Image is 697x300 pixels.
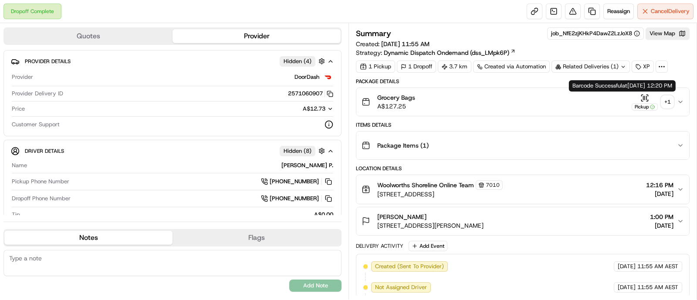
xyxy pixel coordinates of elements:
span: [DATE] 11:55 AM [381,40,430,48]
span: A$12.73 [303,105,325,112]
span: Provider Details [25,58,71,65]
span: Name [12,162,27,169]
span: Driver Details [25,148,64,155]
button: Flags [173,231,341,245]
span: A$127.25 [377,102,415,111]
span: Woolworths Shoreline Online Team [377,181,474,189]
span: Not Assigned Driver [375,283,427,291]
button: Quotes [4,29,173,43]
span: Pickup Phone Number [12,178,69,185]
span: [PHONE_NUMBER] [270,178,319,185]
span: Price [12,105,25,113]
span: [DATE] [650,221,673,230]
button: Package Items (1) [356,131,689,159]
div: Items Details [356,121,690,128]
button: CancelDelivery [637,3,694,19]
div: 1 Dropoff [397,61,436,73]
button: Add Event [409,241,447,251]
span: Provider [12,73,33,81]
span: [STREET_ADDRESS] [377,190,503,199]
button: Hidden (8) [280,145,327,156]
img: doordash_logo_v2.png [323,72,333,82]
button: Woolworths Shoreline Online Team7010[STREET_ADDRESS]12:16 PM[DATE] [356,175,689,204]
span: Hidden ( 8 ) [284,147,311,155]
div: Related Deliveries (1) [552,61,630,73]
span: [DATE] [646,189,673,198]
button: Pickup+1 [632,94,673,111]
button: 2571060907 [288,90,333,98]
h3: Summary [356,30,391,37]
span: 11:55 AM AEST [637,283,678,291]
button: Notes [4,231,173,245]
span: Cancel Delivery [651,7,690,15]
span: Reassign [607,7,630,15]
a: Created via Automation [473,61,550,73]
div: Delivery Activity [356,243,403,249]
span: Dynamic Dispatch Ondemand (dss_LMpk6P) [384,48,509,57]
span: [DATE] [618,263,636,270]
span: Grocery Bags [377,93,415,102]
button: Driver DetailsHidden (8) [11,144,334,158]
span: [PHONE_NUMBER] [270,195,319,202]
button: Provider DetailsHidden (4) [11,54,334,68]
div: 1 Pickup [356,61,395,73]
div: A$0.00 [24,211,333,219]
div: Barcode Successful [569,80,676,91]
div: Package Details [356,78,690,85]
span: Package Items ( 1 ) [377,141,429,150]
span: [DATE] [618,283,636,291]
button: job_NfE2zjKHkP4DawZ2LzJoX8 [551,30,640,37]
span: 11:55 AM AEST [637,263,678,270]
span: 7010 [486,182,500,189]
span: Hidden ( 4 ) [284,57,311,65]
span: Dropoff Phone Number [12,195,71,202]
button: View Map [646,27,690,40]
button: [PERSON_NAME][STREET_ADDRESS][PERSON_NAME]1:00 PM[DATE] [356,207,689,235]
span: [STREET_ADDRESS][PERSON_NAME] [377,221,484,230]
span: [PERSON_NAME] [377,212,426,221]
div: 3.7 km [438,61,471,73]
span: Created (Sent To Provider) [375,263,444,270]
button: Grocery BagsA$127.25Pickup+1 [356,88,689,116]
button: Provider [173,29,341,43]
div: Pickup [632,103,658,111]
a: [PHONE_NUMBER] [261,194,333,203]
button: Reassign [603,3,634,19]
div: Strategy: [356,48,516,57]
span: Provider Delivery ID [12,90,63,98]
button: A$12.73 [257,105,333,113]
div: [PERSON_NAME] P. [30,162,333,169]
div: Location Details [356,165,690,172]
span: Customer Support [12,121,60,128]
span: 1:00 PM [650,212,673,221]
a: Dynamic Dispatch Ondemand (dss_LMpk6P) [384,48,516,57]
span: Tip [12,211,20,219]
div: + 1 [661,96,673,108]
span: Created: [356,40,430,48]
span: 12:16 PM [646,181,673,189]
button: Pickup [632,94,658,111]
div: XP [632,61,654,73]
span: DoorDash [294,73,319,81]
span: at [DATE] 12:20 PM [622,82,672,89]
button: Hidden (4) [280,56,327,67]
a: [PHONE_NUMBER] [261,177,333,186]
